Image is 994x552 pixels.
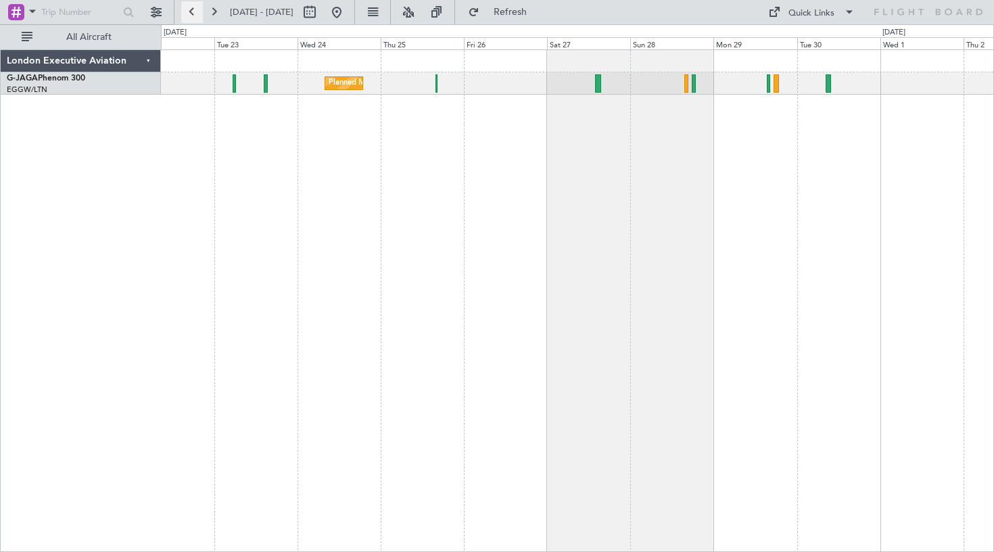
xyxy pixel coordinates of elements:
[788,7,834,20] div: Quick Links
[7,85,47,95] a: EGGW/LTN
[713,37,797,49] div: Mon 29
[882,27,905,39] div: [DATE]
[214,37,298,49] div: Tue 23
[462,1,543,23] button: Refresh
[630,37,713,49] div: Sun 28
[880,37,964,49] div: Wed 1
[298,37,381,49] div: Wed 24
[41,2,119,22] input: Trip Number
[7,74,38,83] span: G-JAGA
[35,32,143,42] span: All Aircraft
[381,37,464,49] div: Thu 25
[797,37,880,49] div: Tue 30
[230,6,293,18] span: [DATE] - [DATE]
[7,74,85,83] a: G-JAGAPhenom 300
[164,27,187,39] div: [DATE]
[547,37,630,49] div: Sat 27
[329,73,542,93] div: Planned Maint [GEOGRAPHIC_DATA] ([GEOGRAPHIC_DATA])
[464,37,547,49] div: Fri 26
[761,1,861,23] button: Quick Links
[131,37,214,49] div: Mon 22
[482,7,539,17] span: Refresh
[15,26,147,48] button: All Aircraft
